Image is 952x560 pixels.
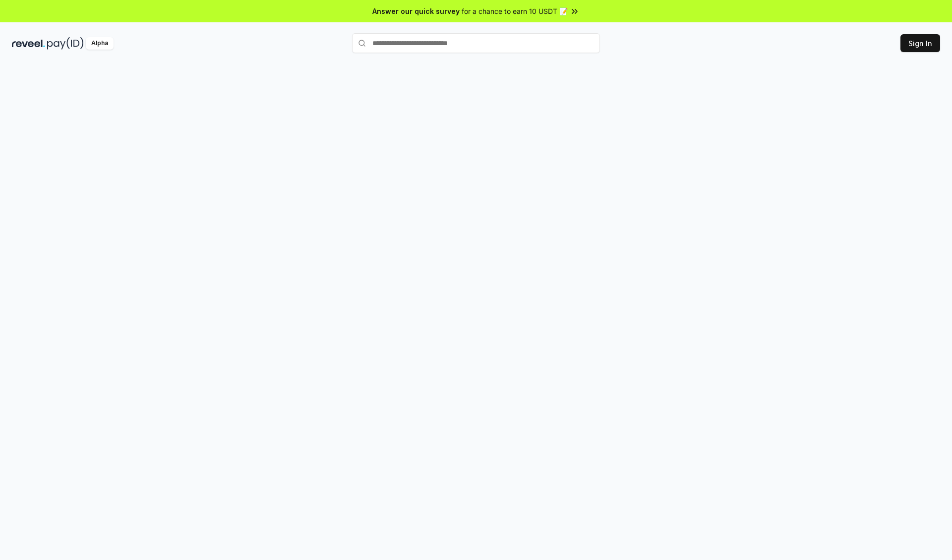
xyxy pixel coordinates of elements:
img: pay_id [47,37,84,50]
span: for a chance to earn 10 USDT 📝 [462,6,568,16]
div: Alpha [86,37,114,50]
button: Sign In [900,34,940,52]
img: reveel_dark [12,37,45,50]
span: Answer our quick survey [372,6,460,16]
